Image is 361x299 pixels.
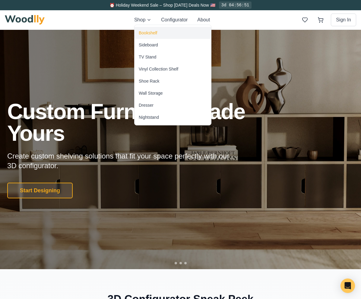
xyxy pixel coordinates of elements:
[134,25,211,125] div: Shop
[139,78,159,84] div: Shoe Rack
[139,90,163,96] div: Wall Storage
[139,114,159,120] div: Nightstand
[139,66,178,72] div: Vinyl Collection Shelf
[139,54,156,60] div: TV Stand
[139,30,157,36] div: Bookshelf
[139,42,158,48] div: Sideboard
[139,102,154,108] div: Dresser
